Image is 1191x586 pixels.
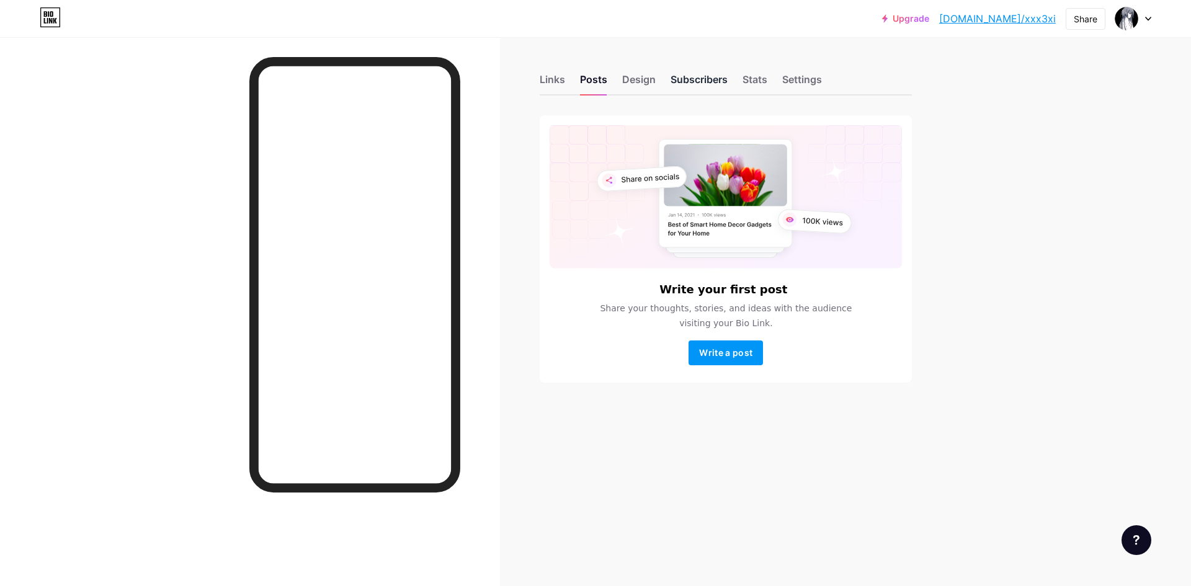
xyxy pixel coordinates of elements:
h6: Write your first post [659,283,787,296]
div: Share [1074,12,1097,25]
a: [DOMAIN_NAME]/xxx3xi [939,11,1056,26]
div: Links [540,72,565,94]
div: Posts [580,72,607,94]
span: Write a post [699,347,752,358]
div: Design [622,72,656,94]
img: mefka [1115,7,1138,30]
div: Subscribers [671,72,728,94]
a: Upgrade [882,14,929,24]
div: Settings [782,72,822,94]
div: Stats [743,72,767,94]
button: Write a post [689,340,763,365]
span: Share your thoughts, stories, and ideas with the audience visiting your Bio Link. [585,301,867,331]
